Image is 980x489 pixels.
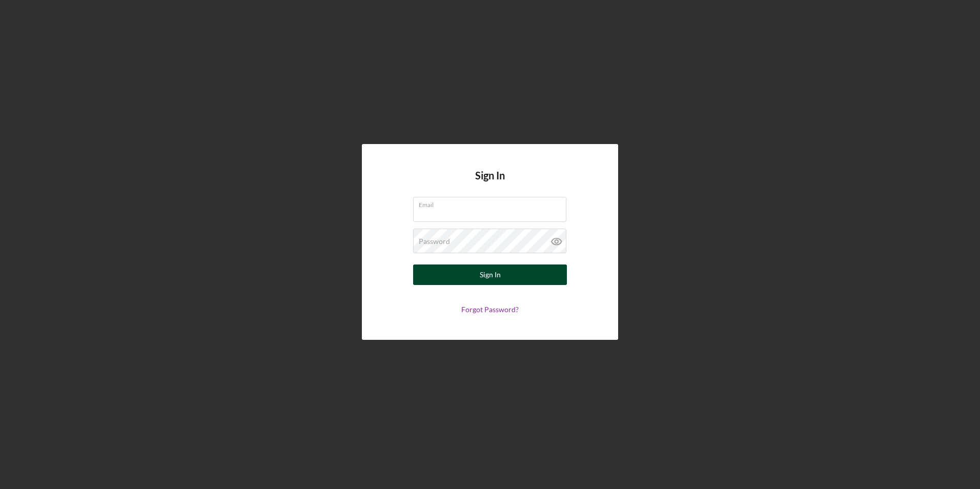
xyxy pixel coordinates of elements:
h4: Sign In [475,170,505,197]
label: Password [419,237,450,246]
div: Sign In [480,264,501,285]
label: Email [419,197,566,209]
button: Sign In [413,264,567,285]
a: Forgot Password? [461,305,519,314]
